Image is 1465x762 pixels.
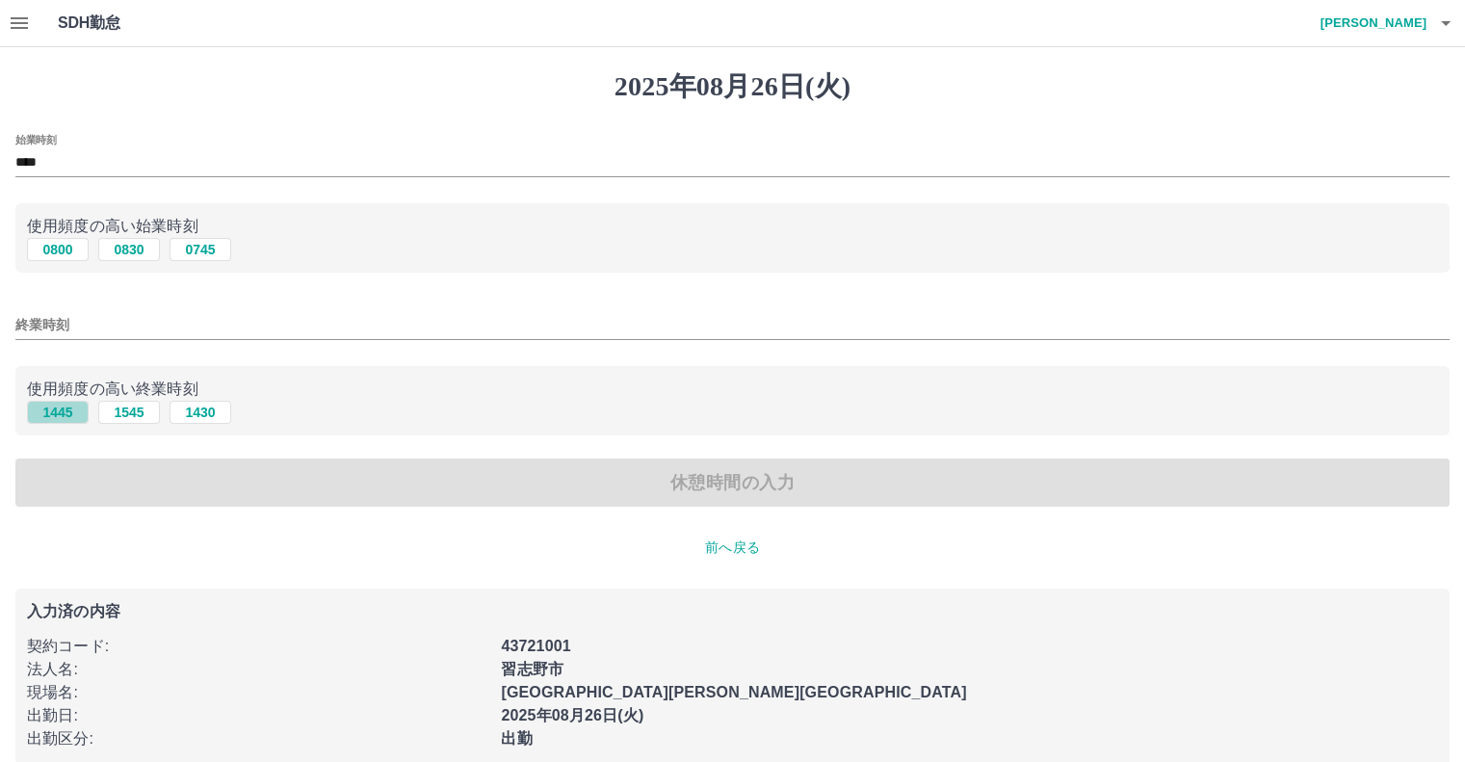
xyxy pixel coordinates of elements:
[27,658,489,681] p: 法人名 :
[27,238,89,261] button: 0800
[27,604,1438,619] p: 入力済の内容
[170,401,231,424] button: 1430
[98,238,160,261] button: 0830
[27,378,1438,401] p: 使用頻度の高い終業時刻
[501,684,966,700] b: [GEOGRAPHIC_DATA][PERSON_NAME][GEOGRAPHIC_DATA]
[27,215,1438,238] p: 使用頻度の高い始業時刻
[501,730,532,747] b: 出勤
[501,638,570,654] b: 43721001
[501,707,643,723] b: 2025年08月26日(火)
[170,238,231,261] button: 0745
[27,681,489,704] p: 現場名 :
[98,401,160,424] button: 1545
[27,704,489,727] p: 出勤日 :
[27,401,89,424] button: 1445
[501,661,563,677] b: 習志野市
[27,635,489,658] p: 契約コード :
[27,727,489,750] p: 出勤区分 :
[15,70,1450,103] h1: 2025年08月26日(火)
[15,538,1450,558] p: 前へ戻る
[15,132,56,146] label: 始業時刻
